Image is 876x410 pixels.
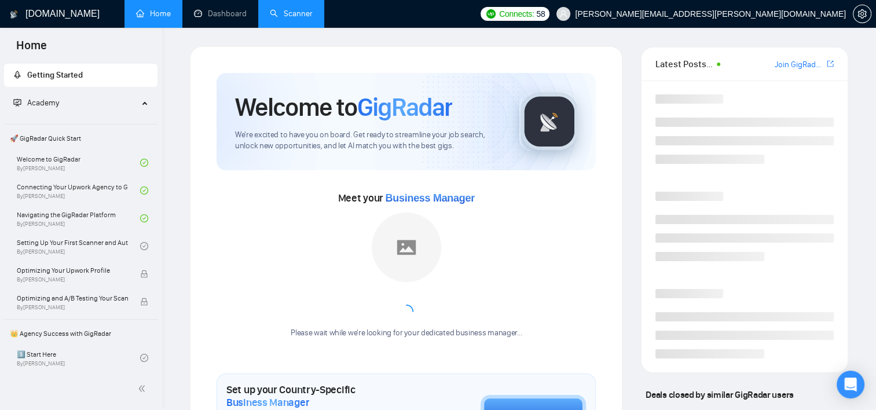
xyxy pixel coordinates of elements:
[140,214,148,222] span: check-circle
[17,178,140,203] a: Connecting Your Upwork Agency to GigRadarBy[PERSON_NAME]
[194,9,247,19] a: dashboardDashboard
[235,130,501,152] span: We're excited to have you on board. Get ready to streamline your job search, unlock new opportuni...
[13,98,21,107] span: fund-projection-screen
[398,304,413,319] span: loading
[140,354,148,362] span: check-circle
[641,385,798,405] span: Deals closed by similar GigRadar users
[655,57,713,71] span: Latest Posts from the GigRadar Community
[853,5,871,23] button: setting
[5,322,156,345] span: 👑 Agency Success with GigRadar
[17,265,128,276] span: Optimizing Your Upwork Profile
[7,37,56,61] span: Home
[226,396,309,409] span: Business Manager
[140,186,148,195] span: check-circle
[27,70,83,80] span: Getting Started
[138,383,149,394] span: double-left
[521,93,578,151] img: gigradar-logo.png
[17,233,140,259] a: Setting Up Your First Scanner and Auto-BidderBy[PERSON_NAME]
[27,98,59,108] span: Academy
[284,328,529,339] div: Please wait while we're looking for your dedicated business manager...
[372,213,441,282] img: placeholder.png
[10,5,18,24] img: logo
[827,59,834,68] span: export
[17,150,140,175] a: Welcome to GigRadarBy[PERSON_NAME]
[499,8,534,20] span: Connects:
[5,127,156,150] span: 🚀 GigRadar Quick Start
[13,98,59,108] span: Academy
[235,91,452,123] h1: Welcome to
[559,10,567,18] span: user
[140,242,148,250] span: check-circle
[270,9,313,19] a: searchScanner
[226,383,423,409] h1: Set up your Country-Specific
[140,270,148,278] span: lock
[4,64,157,87] li: Getting Started
[338,192,475,204] span: Meet your
[17,292,128,304] span: Optimizing and A/B Testing Your Scanner for Better Results
[140,298,148,306] span: lock
[774,58,824,71] a: Join GigRadar Slack Community
[17,304,128,311] span: By [PERSON_NAME]
[486,9,496,19] img: upwork-logo.png
[827,58,834,69] a: export
[853,9,871,19] a: setting
[17,276,128,283] span: By [PERSON_NAME]
[853,9,871,19] span: setting
[17,206,140,231] a: Navigating the GigRadar PlatformBy[PERSON_NAME]
[13,71,21,79] span: rocket
[536,8,545,20] span: 58
[837,371,864,398] div: Open Intercom Messenger
[17,345,140,371] a: 1️⃣ Start HereBy[PERSON_NAME]
[136,9,171,19] a: homeHome
[140,159,148,167] span: check-circle
[386,192,475,204] span: Business Manager
[357,91,452,123] span: GigRadar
